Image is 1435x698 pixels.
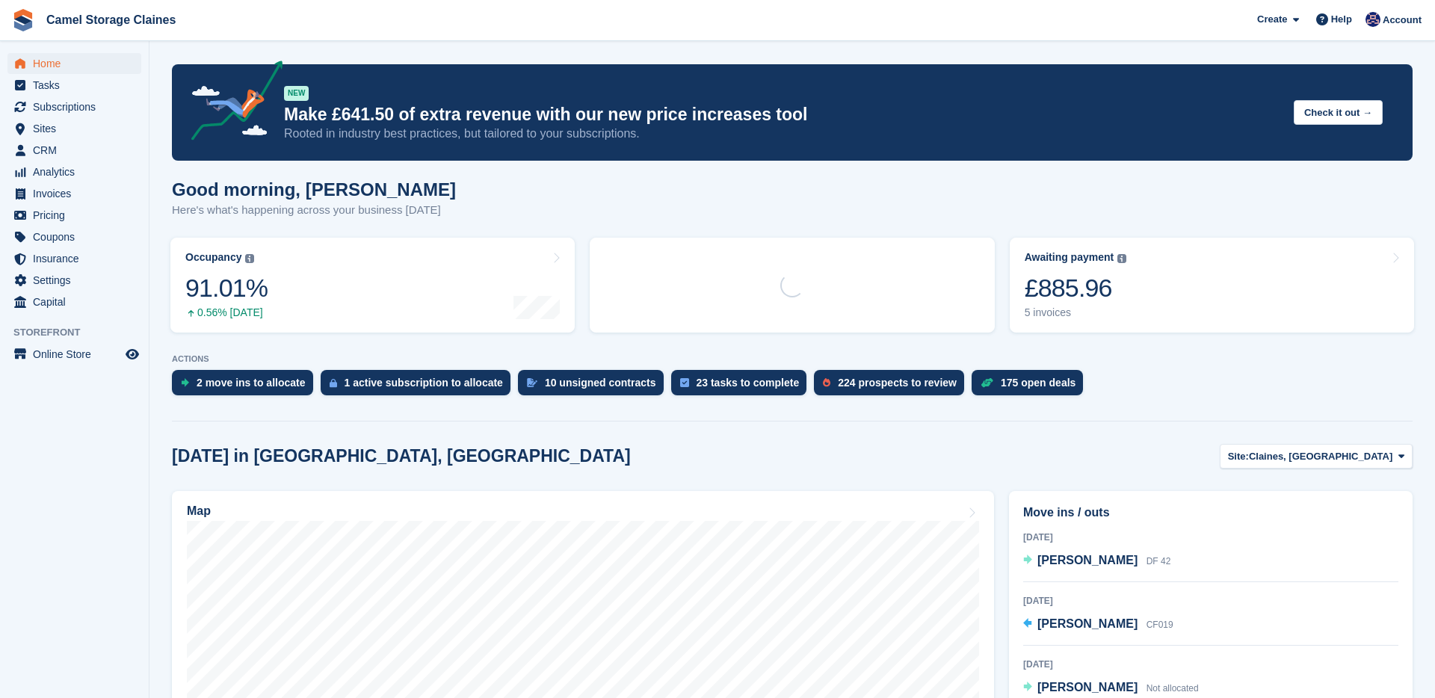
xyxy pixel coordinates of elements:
img: task-75834270c22a3079a89374b754ae025e5fb1db73e45f91037f5363f120a921f8.svg [680,378,689,387]
a: menu [7,140,141,161]
div: 0.56% [DATE] [185,306,268,319]
img: deal-1b604bf984904fb50ccaf53a9ad4b4a5d6e5aea283cecdc64d6e3604feb123c2.svg [981,377,993,388]
a: 2 move ins to allocate [172,370,321,403]
p: ACTIONS [172,354,1413,364]
div: £885.96 [1025,273,1127,303]
div: 23 tasks to complete [697,377,800,389]
div: Occupancy [185,251,241,264]
span: Coupons [33,226,123,247]
span: Online Store [33,344,123,365]
img: icon-info-grey-7440780725fd019a000dd9b08b2336e03edf1995a4989e88bcd33f0948082b44.svg [245,254,254,263]
p: Here's what's happening across your business [DATE] [172,202,456,219]
a: Preview store [123,345,141,363]
span: Help [1331,12,1352,27]
span: Invoices [33,183,123,204]
h1: Good morning, [PERSON_NAME] [172,179,456,200]
img: icon-info-grey-7440780725fd019a000dd9b08b2336e03edf1995a4989e88bcd33f0948082b44.svg [1117,254,1126,263]
a: [PERSON_NAME] DF 42 [1023,552,1170,571]
a: menu [7,96,141,117]
div: 175 open deals [1001,377,1076,389]
div: 224 prospects to review [838,377,957,389]
a: menu [7,270,141,291]
p: Make £641.50 of extra revenue with our new price increases tool [284,104,1282,126]
a: Awaiting payment £885.96 5 invoices [1010,238,1414,333]
a: 175 open deals [972,370,1090,403]
a: Camel Storage Claines [40,7,182,32]
span: Site: [1228,449,1249,464]
a: menu [7,118,141,139]
a: menu [7,75,141,96]
div: Awaiting payment [1025,251,1114,264]
a: 23 tasks to complete [671,370,815,403]
div: [DATE] [1023,658,1398,671]
div: 5 invoices [1025,306,1127,319]
img: prospect-51fa495bee0391a8d652442698ab0144808aea92771e9ea1ae160a38d050c398.svg [823,378,830,387]
div: 91.01% [185,273,268,303]
span: Sites [33,118,123,139]
div: NEW [284,86,309,101]
img: move_ins_to_allocate_icon-fdf77a2bb77ea45bf5b3d319d69a93e2d87916cf1d5bf7949dd705db3b84f3ca.svg [181,378,189,387]
a: menu [7,344,141,365]
span: Account [1383,13,1422,28]
div: [DATE] [1023,531,1398,544]
span: Storefront [13,325,149,340]
img: contract_signature_icon-13c848040528278c33f63329250d36e43548de30e8caae1d1a13099fd9432cc5.svg [527,378,537,387]
a: [PERSON_NAME] CF019 [1023,615,1173,634]
img: Rod [1365,12,1380,27]
a: 224 prospects to review [814,370,972,403]
span: Claines, [GEOGRAPHIC_DATA] [1249,449,1392,464]
a: menu [7,248,141,269]
span: [PERSON_NAME] [1037,554,1138,566]
span: Not allocated [1147,683,1199,694]
h2: [DATE] in [GEOGRAPHIC_DATA], [GEOGRAPHIC_DATA] [172,446,631,466]
div: [DATE] [1023,594,1398,608]
button: Site: Claines, [GEOGRAPHIC_DATA] [1220,444,1413,469]
p: Rooted in industry best practices, but tailored to your subscriptions. [284,126,1282,142]
a: menu [7,226,141,247]
img: stora-icon-8386f47178a22dfd0bd8f6a31ec36ba5ce8667c1dd55bd0f319d3a0aa187defe.svg [12,9,34,31]
span: Home [33,53,123,74]
a: menu [7,53,141,74]
span: Analytics [33,161,123,182]
div: 10 unsigned contracts [545,377,656,389]
div: 2 move ins to allocate [197,377,306,389]
a: 1 active subscription to allocate [321,370,518,403]
span: Create [1257,12,1287,27]
span: Subscriptions [33,96,123,117]
div: 1 active subscription to allocate [345,377,503,389]
a: [PERSON_NAME] Not allocated [1023,679,1199,698]
span: Pricing [33,205,123,226]
a: Occupancy 91.01% 0.56% [DATE] [170,238,575,333]
img: active_subscription_to_allocate_icon-d502201f5373d7db506a760aba3b589e785aa758c864c3986d89f69b8ff3... [330,378,337,388]
button: Check it out → [1294,100,1383,125]
span: Tasks [33,75,123,96]
span: [PERSON_NAME] [1037,681,1138,694]
img: price-adjustments-announcement-icon-8257ccfd72463d97f412b2fc003d46551f7dbcb40ab6d574587a9cd5c0d94... [179,61,283,146]
span: DF 42 [1147,556,1171,566]
span: Settings [33,270,123,291]
span: Capital [33,291,123,312]
a: menu [7,205,141,226]
h2: Move ins / outs [1023,504,1398,522]
span: CF019 [1147,620,1173,630]
h2: Map [187,504,211,518]
a: 10 unsigned contracts [518,370,671,403]
a: menu [7,161,141,182]
span: Insurance [33,248,123,269]
span: CRM [33,140,123,161]
span: [PERSON_NAME] [1037,617,1138,630]
a: menu [7,291,141,312]
a: menu [7,183,141,204]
